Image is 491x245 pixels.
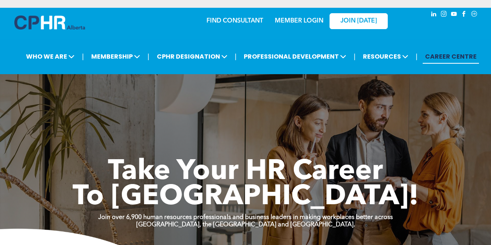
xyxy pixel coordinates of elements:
strong: Join over 6,900 human resources professionals and business leaders in making workplaces better ac... [98,214,393,221]
span: PROFESSIONAL DEVELOPMENT [241,49,349,64]
a: JOIN [DATE] [330,13,388,29]
span: RESOURCES [361,49,411,64]
li: | [147,49,149,64]
a: Social network [470,10,479,20]
strong: [GEOGRAPHIC_DATA], the [GEOGRAPHIC_DATA] and [GEOGRAPHIC_DATA]. [136,222,355,228]
li: | [354,49,356,64]
a: youtube [450,10,458,20]
span: Take Your HR Career [108,158,383,186]
img: A blue and white logo for cp alberta [14,16,85,30]
li: | [235,49,237,64]
a: FIND CONSULTANT [206,18,263,24]
li: | [82,49,84,64]
span: MEMBERSHIP [89,49,142,64]
span: WHO WE ARE [24,49,77,64]
li: | [416,49,418,64]
a: MEMBER LOGIN [275,18,323,24]
a: instagram [440,10,448,20]
a: CAREER CENTRE [423,49,479,64]
span: CPHR DESIGNATION [154,49,230,64]
a: facebook [460,10,468,20]
a: linkedin [430,10,438,20]
span: JOIN [DATE] [340,17,377,25]
span: To [GEOGRAPHIC_DATA]! [73,183,419,211]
